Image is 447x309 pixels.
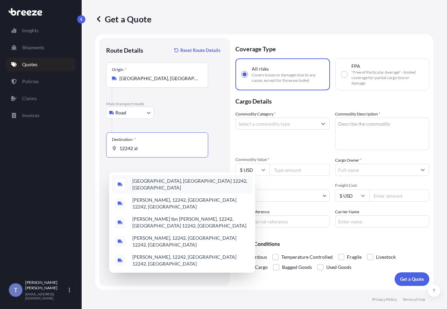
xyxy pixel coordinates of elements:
span: Covers losses or damages due to any cause, except for those excluded [252,72,324,83]
span: Bagged Goods [282,262,312,272]
p: Privacy Policy [372,297,397,302]
span: FPA [351,63,360,70]
input: Enter amount [369,189,429,202]
p: Route Details [106,46,143,54]
span: Temperature Controlled [281,252,333,262]
p: Get a Quote [400,276,424,283]
div: Origin [112,67,127,72]
input: Enter name [335,215,429,228]
label: Commodity Category [235,111,276,117]
span: Livestock [376,252,396,262]
p: Coverage Type [235,38,429,58]
button: Show suggestions [317,117,329,130]
span: [PERSON_NAME], 12242, [GEOGRAPHIC_DATA] 12242, [GEOGRAPHIC_DATA] [132,197,250,210]
span: "Free of Particular Average" - limited coverage for partial cargo loss or damage [351,70,424,86]
label: Cargo Owner [335,157,362,164]
p: [PERSON_NAME] [PERSON_NAME] [25,280,67,291]
p: Quotes [22,61,37,68]
div: Show suggestions [109,172,255,273]
p: Policies [22,78,39,85]
p: Claims [22,95,37,102]
span: [PERSON_NAME], 12242, [GEOGRAPHIC_DATA] 12242, [GEOGRAPHIC_DATA] [132,254,250,267]
span: [GEOGRAPHIC_DATA], [GEOGRAPHIC_DATA] 12242, [GEOGRAPHIC_DATA] [132,178,250,191]
span: [PERSON_NAME] Ibn [PERSON_NAME], 12242, [GEOGRAPHIC_DATA] 12242, [GEOGRAPHIC_DATA] [132,216,250,229]
label: Commodity Description [335,111,380,117]
p: Special Conditions [235,241,429,247]
p: Terms of Use [402,297,425,302]
input: Origin [119,75,200,82]
span: Fragile [347,252,362,262]
button: Show suggestions [417,164,429,176]
p: [EMAIL_ADDRESS][DOMAIN_NAME] [25,292,67,300]
p: Reset Route Details [180,47,220,54]
p: Shipments [22,44,44,51]
p: Invoices [22,112,39,119]
p: Cargo Details [235,90,429,111]
div: Destination [112,137,136,142]
input: Destination [119,145,200,152]
span: All risks [252,66,269,72]
span: Freight Cost [335,183,429,188]
p: Insights [22,27,38,34]
span: Bulk Cargo [244,262,268,272]
span: T [14,287,18,293]
input: Full name [335,164,417,176]
input: Your internal reference [235,215,330,228]
input: Type amount [269,164,330,176]
button: Select transport [106,107,154,119]
p: Get a Quote [95,14,151,24]
span: Commodity Value [235,157,330,162]
span: Used Goods [326,262,351,272]
span: [PERSON_NAME], 12242, [GEOGRAPHIC_DATA] 12242, [GEOGRAPHIC_DATA] [132,235,250,248]
p: Main transport mode [106,101,223,107]
label: Carrier Name [335,208,359,215]
span: Hazardous [244,252,267,262]
span: Road [115,109,126,116]
input: Select a commodity type [236,117,317,130]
